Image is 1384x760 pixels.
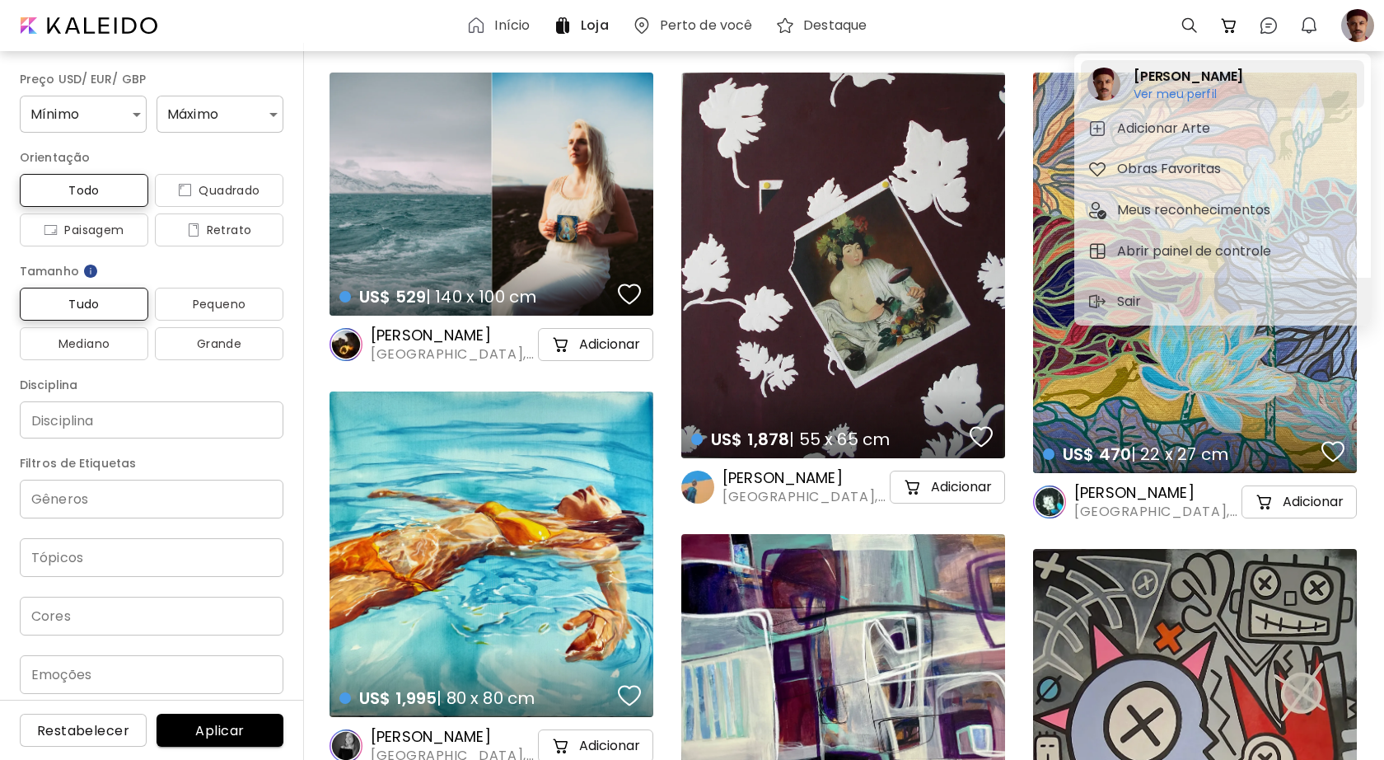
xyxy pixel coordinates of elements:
h5: Meus reconhecimentos [1117,200,1275,220]
h5: Abrir painel de controle [1117,242,1276,261]
button: sign-outSair [1081,285,1153,318]
button: tabAbrir painel de controle [1081,235,1364,268]
p: Sair [1117,292,1147,312]
img: tab [1087,119,1107,138]
button: tabAdicionar Arte [1081,112,1364,145]
h6: Ver meu perfil [1134,87,1243,101]
button: tabMeus reconhecimentos [1081,194,1364,227]
h5: Adicionar Arte [1117,119,1215,138]
img: sign-out [1087,292,1107,312]
button: tabObras Favoritas [1081,152,1364,185]
img: tab [1087,159,1107,179]
img: tab [1087,200,1107,220]
h2: [PERSON_NAME] [1134,67,1243,87]
img: tab [1087,242,1107,261]
h5: Obras Favoritas [1117,159,1226,179]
